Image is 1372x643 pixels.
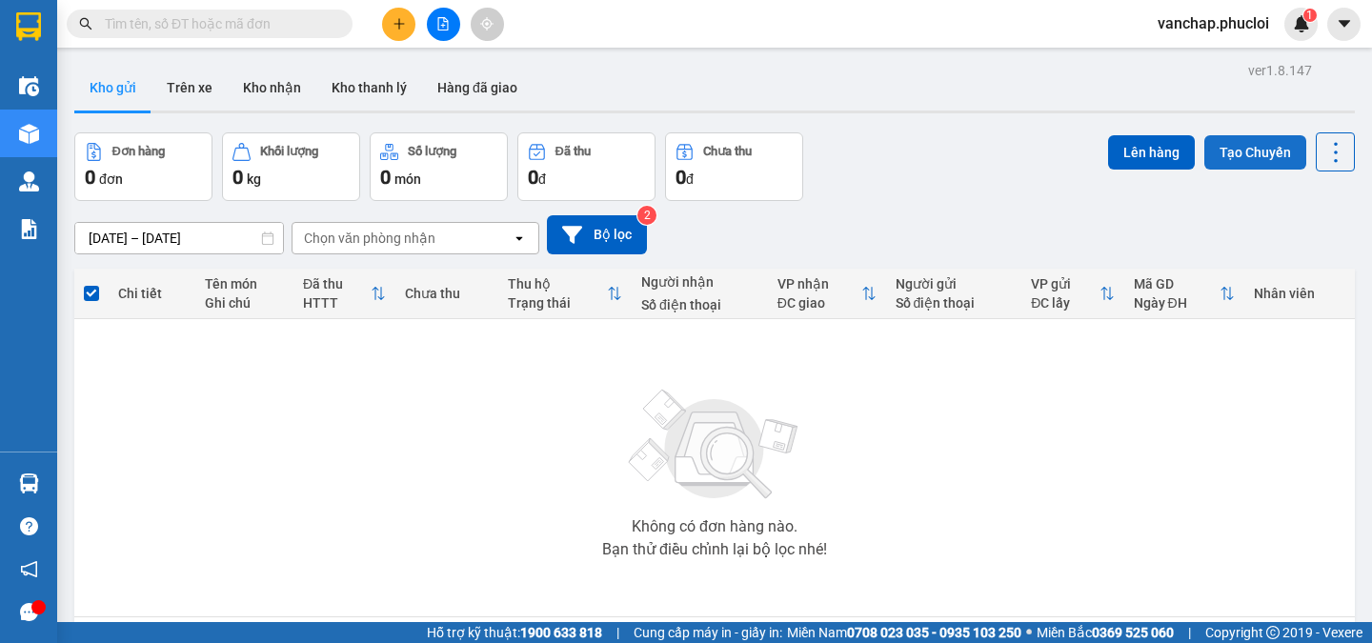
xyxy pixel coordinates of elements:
div: Khối lượng [260,145,318,158]
span: | [616,622,619,643]
button: Khối lượng0kg [222,132,360,201]
sup: 2 [637,206,656,225]
button: Số lượng0món [370,132,508,201]
div: Số điện thoại [641,297,758,312]
div: Chưa thu [703,145,752,158]
div: Chi tiết [118,286,186,301]
div: Tên món [205,276,284,291]
th: Toggle SortBy [498,269,632,319]
img: logo-vxr [16,12,41,41]
span: kg [247,171,261,187]
img: solution-icon [19,219,39,239]
th: Toggle SortBy [768,269,886,319]
div: Trạng thái [508,295,607,311]
div: Ghi chú [205,295,284,311]
div: Thu hộ [508,276,607,291]
img: icon-new-feature [1293,15,1310,32]
span: plus [393,17,406,30]
button: Đơn hàng0đơn [74,132,212,201]
button: Hàng đã giao [422,65,533,111]
div: Số lượng [408,145,456,158]
th: Toggle SortBy [1124,269,1245,319]
div: ĐC giao [777,295,861,311]
span: 0 [232,166,243,189]
div: Đơn hàng [112,145,165,158]
span: message [20,603,38,621]
div: Ngày ĐH [1134,295,1221,311]
div: Không có đơn hàng nào. [632,519,797,534]
span: file-add [436,17,450,30]
div: VP nhận [777,276,861,291]
sup: 1 [1303,9,1317,22]
div: ver 1.8.147 [1248,60,1312,81]
div: Đã thu [303,276,371,291]
button: Tạo Chuyến [1204,135,1306,170]
span: 0 [380,166,391,189]
div: Đã thu [555,145,591,158]
th: Toggle SortBy [1021,269,1123,319]
div: Chưa thu [405,286,488,301]
span: Miền Bắc [1037,622,1174,643]
button: Kho thanh lý [316,65,422,111]
button: plus [382,8,415,41]
svg: open [512,231,527,246]
span: 0 [85,166,95,189]
span: món [394,171,421,187]
span: search [79,17,92,30]
strong: 0369 525 060 [1092,625,1174,640]
div: Chọn văn phòng nhận [304,229,435,248]
button: Trên xe [151,65,228,111]
button: Kho gửi [74,65,151,111]
span: question-circle [20,517,38,535]
img: warehouse-icon [19,124,39,144]
span: vanchap.phucloi [1142,11,1284,35]
button: caret-down [1327,8,1361,41]
img: warehouse-icon [19,171,39,191]
input: Select a date range. [75,223,283,253]
span: 0 [528,166,538,189]
span: ⚪️ [1026,629,1032,636]
div: Người nhận [641,274,758,290]
span: Cung cấp máy in - giấy in: [634,622,782,643]
span: 1 [1306,9,1313,22]
span: notification [20,560,38,578]
span: đ [538,171,546,187]
div: Số điện thoại [896,295,1013,311]
span: caret-down [1336,15,1353,32]
button: file-add [427,8,460,41]
span: đơn [99,171,123,187]
div: Nhân viên [1254,286,1345,301]
img: svg+xml;base64,PHN2ZyBjbGFzcz0ibGlzdC1wbHVnX19zdmciIHhtbG5zPSJodHRwOi8vd3d3LnczLm9yZy8yMDAwL3N2Zy... [619,378,810,512]
div: Bạn thử điều chỉnh lại bộ lọc nhé! [602,542,827,557]
div: VP gửi [1031,276,1099,291]
th: Toggle SortBy [293,269,395,319]
img: warehouse-icon [19,76,39,96]
span: Hỗ trợ kỹ thuật: [427,622,602,643]
button: Chưa thu0đ [665,132,803,201]
button: Kho nhận [228,65,316,111]
span: đ [686,171,694,187]
div: Mã GD [1134,276,1221,291]
div: ĐC lấy [1031,295,1099,311]
div: HTTT [303,295,371,311]
input: Tìm tên, số ĐT hoặc mã đơn [105,13,330,34]
span: Miền Nam [787,622,1021,643]
img: warehouse-icon [19,473,39,493]
button: Lên hàng [1108,135,1195,170]
span: | [1188,622,1191,643]
span: aim [480,17,494,30]
strong: 0708 023 035 - 0935 103 250 [847,625,1021,640]
strong: 1900 633 818 [520,625,602,640]
button: Đã thu0đ [517,132,656,201]
button: aim [471,8,504,41]
span: 0 [676,166,686,189]
span: copyright [1266,626,1280,639]
button: Bộ lọc [547,215,647,254]
div: Người gửi [896,276,1013,291]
